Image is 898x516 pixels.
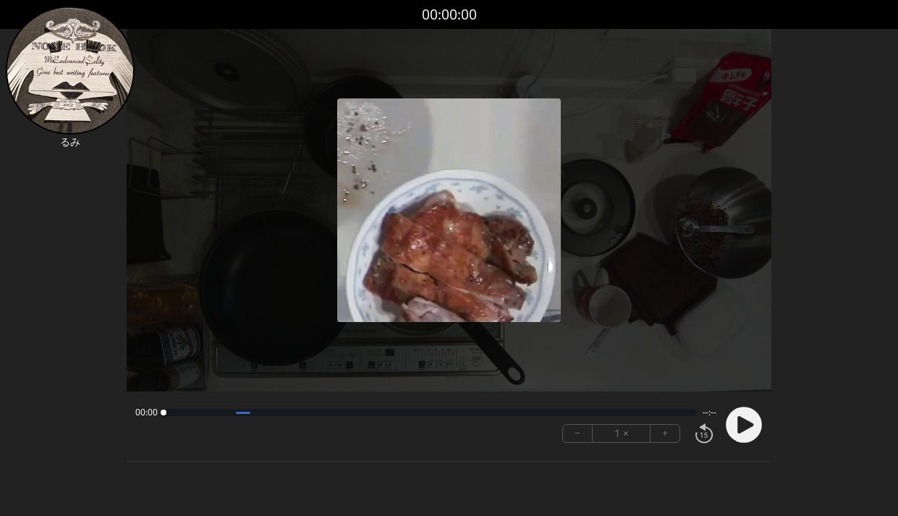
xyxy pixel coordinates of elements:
[135,407,158,418] span: 00:00
[337,98,561,322] img: Poster Image
[422,4,477,25] a: 00:00:00
[563,425,593,442] button: −
[6,135,135,149] p: るみ
[651,425,679,442] button: +
[703,407,716,418] span: --:--
[6,6,135,135] img: 留迎
[593,425,651,442] div: 1 ×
